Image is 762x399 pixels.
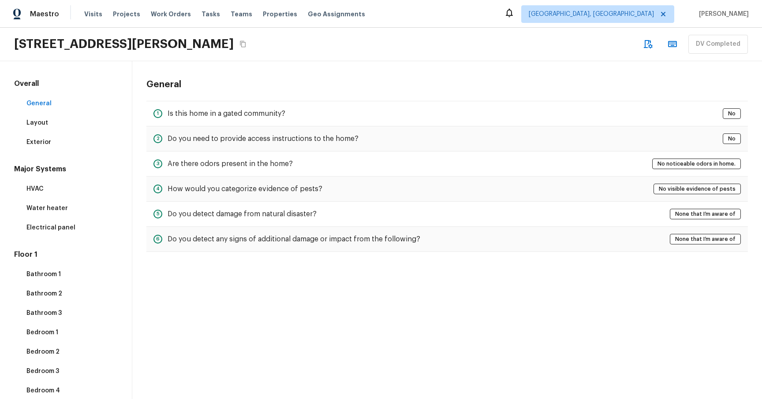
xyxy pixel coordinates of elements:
[168,234,420,244] h5: Do you detect any signs of additional damage or impact from the following?
[725,109,739,118] span: No
[695,10,749,18] span: [PERSON_NAME]
[26,138,114,147] p: Exterior
[146,79,181,90] h4: General
[153,235,162,244] div: 6
[153,109,162,118] div: 1
[12,79,120,90] h5: Overall
[263,10,297,18] span: Properties
[26,347,114,356] p: Bedroom 2
[153,185,162,193] div: 4
[153,134,162,143] div: 2
[231,10,252,18] span: Teams
[113,10,140,18] span: Projects
[26,118,114,127] p: Layout
[308,10,365,18] span: Geo Assignments
[168,184,322,194] h5: How would you categorize evidence of pests?
[153,210,162,218] div: 5
[656,185,739,193] span: No visible evidence of pests
[237,38,249,50] button: Copy Address
[26,309,114,318] p: Bathroom 3
[725,134,739,143] span: No
[151,10,191,18] span: Work Orders
[26,289,114,298] p: Bathroom 2
[168,159,293,169] h5: Are there odors present in the home?
[168,134,359,144] h5: Do you need to provide access instructions to the home?
[168,109,285,118] h5: Is this home in a gated community?
[672,210,739,218] span: None that I’m aware of
[12,250,120,261] h5: Floor 1
[12,164,120,176] h5: Major Systems
[153,159,162,168] div: 3
[202,11,220,17] span: Tasks
[26,185,114,193] p: HVAC
[529,10,654,18] span: [GEOGRAPHIC_DATA], [GEOGRAPHIC_DATA]
[168,209,317,219] h5: Do you detect damage from natural disaster?
[26,204,114,213] p: Water heater
[26,367,114,376] p: Bedroom 3
[654,159,739,168] span: No noticeable odors in home.
[14,36,234,52] h2: [STREET_ADDRESS][PERSON_NAME]
[672,235,739,244] span: None that I’m aware of
[26,386,114,395] p: Bedroom 4
[26,99,114,108] p: General
[26,270,114,279] p: Bathroom 1
[26,223,114,232] p: Electrical panel
[30,10,59,18] span: Maestro
[84,10,102,18] span: Visits
[26,328,114,337] p: Bedroom 1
